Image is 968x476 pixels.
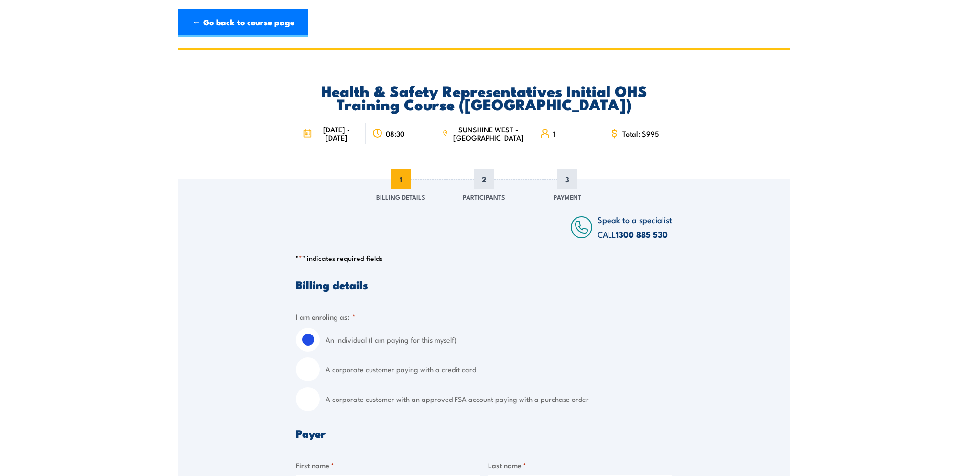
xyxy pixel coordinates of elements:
[553,130,555,138] span: 1
[451,125,526,141] span: SUNSHINE WEST - [GEOGRAPHIC_DATA]
[326,387,672,411] label: A corporate customer with an approved FSA account paying with a purchase order
[598,214,672,240] span: Speak to a specialist CALL
[178,9,308,37] a: ← Go back to course page
[296,311,356,322] legend: I am enroling as:
[296,84,672,110] h2: Health & Safety Representatives Initial OHS Training Course ([GEOGRAPHIC_DATA])
[326,328,672,352] label: An individual (I am paying for this myself)
[296,253,672,263] p: " " indicates required fields
[391,169,411,189] span: 1
[296,279,672,290] h3: Billing details
[376,192,425,202] span: Billing Details
[557,169,577,189] span: 3
[622,130,659,138] span: Total: $995
[315,125,359,141] span: [DATE] - [DATE]
[474,169,494,189] span: 2
[488,460,673,471] label: Last name
[554,192,581,202] span: Payment
[616,228,668,240] a: 1300 885 530
[386,130,404,138] span: 08:30
[463,192,505,202] span: Participants
[296,428,672,439] h3: Payer
[296,460,480,471] label: First name
[326,357,672,381] label: A corporate customer paying with a credit card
